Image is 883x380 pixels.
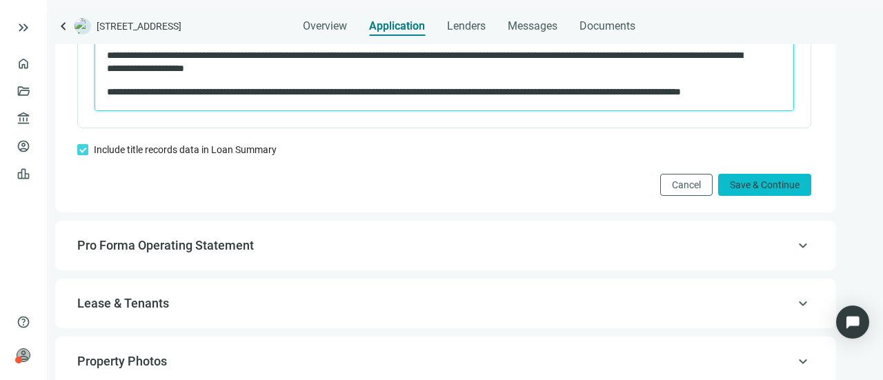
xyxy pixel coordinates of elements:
[730,179,800,190] span: Save & Continue
[660,174,713,196] button: Cancel
[17,112,26,126] span: account_balance
[15,19,32,36] button: keyboard_double_arrow_right
[75,18,91,34] img: deal-logo
[94,142,286,157] label: Include title records data in Loan Summary
[77,354,167,368] span: Property Photos
[17,348,30,362] span: person
[303,19,347,33] span: Overview
[508,19,557,32] span: Messages
[447,19,486,33] span: Lenders
[17,315,30,329] span: help
[77,296,169,310] span: Lease & Tenants
[579,19,635,33] span: Documents
[97,19,181,33] span: [STREET_ADDRESS]
[672,179,701,190] span: Cancel
[55,18,72,34] a: keyboard_arrow_left
[836,306,869,339] div: Open Intercom Messenger
[77,238,254,252] span: Pro Forma Operating Statement
[718,174,811,196] button: Save & Continue
[369,19,425,33] span: Application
